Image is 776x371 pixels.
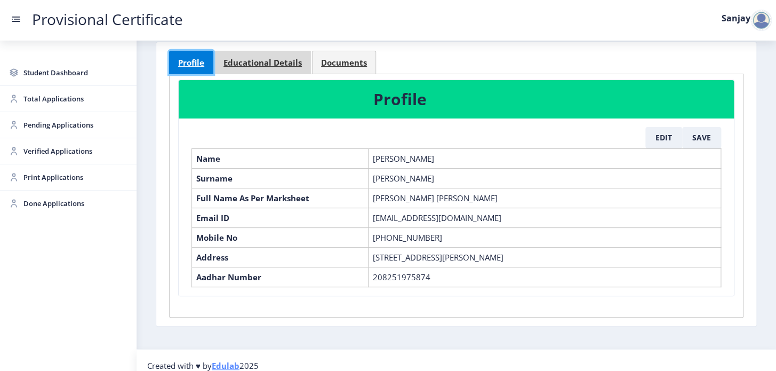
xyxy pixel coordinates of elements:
span: Educational Details [223,59,302,67]
span: Total Applications [23,92,128,105]
th: Name [192,148,369,168]
a: Edulab [212,360,239,371]
th: Full Name As Per Marksheet [192,188,369,208]
td: [PERSON_NAME] [PERSON_NAME] [368,188,721,208]
th: Surname [192,168,369,188]
h3: Profile [373,89,585,110]
button: Edit [645,127,682,148]
th: Mobile No [192,227,369,247]
td: [STREET_ADDRESS][PERSON_NAME] [368,247,721,267]
th: Aadhar Number [192,267,369,287]
td: [PHONE_NUMBER] [368,227,721,247]
th: Address [192,247,369,267]
th: Email ID [192,208,369,227]
span: Done Applications [23,197,128,210]
button: Save [682,127,721,148]
td: [PERSON_NAME] [368,168,721,188]
label: Sanjay [722,14,750,22]
td: [PERSON_NAME] [368,148,721,168]
span: Profile [178,59,204,67]
span: Print Applications [23,171,128,184]
span: Documents [321,59,367,67]
span: Student Dashboard [23,66,128,79]
span: Pending Applications [23,119,128,131]
td: 208251975874 [368,267,721,287]
span: Created with ♥ by 2025 [147,360,259,371]
td: [EMAIL_ADDRESS][DOMAIN_NAME] [368,208,721,227]
a: Provisional Certificate [21,14,194,25]
span: Verified Applications [23,145,128,157]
